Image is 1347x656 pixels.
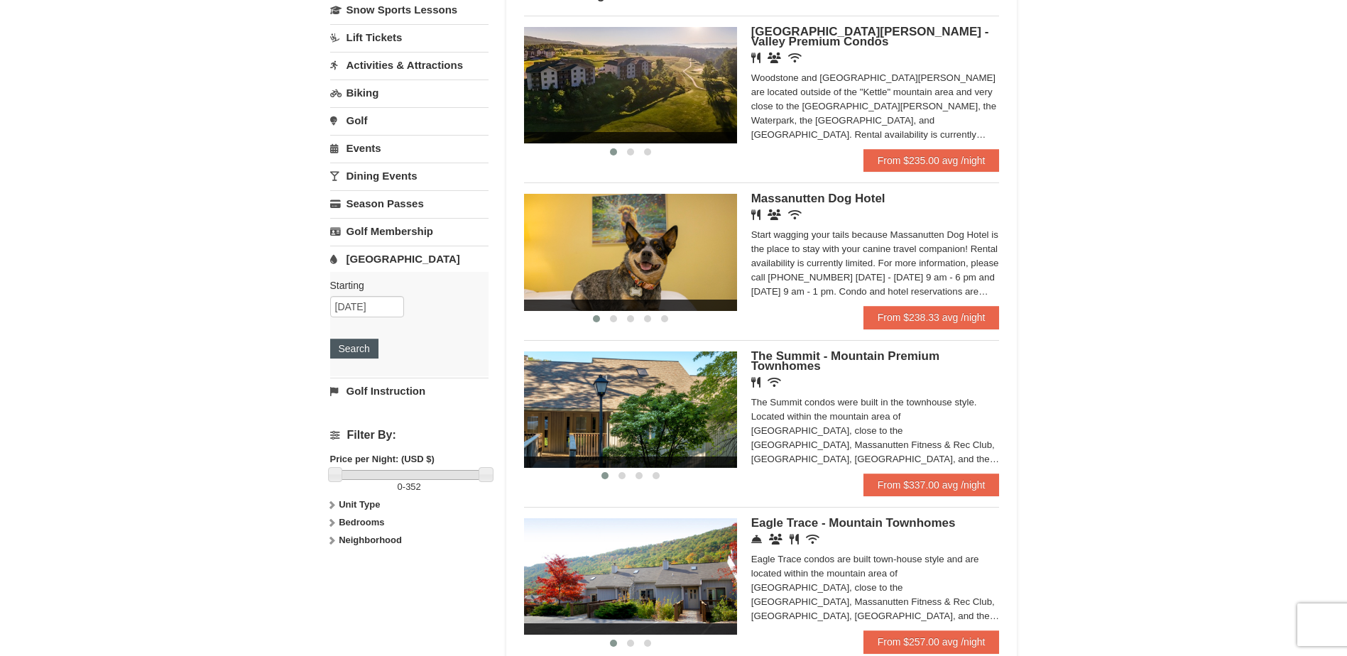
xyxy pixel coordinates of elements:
span: The Summit - Mountain Premium Townhomes [751,349,939,373]
i: Restaurant [790,534,799,545]
a: Lift Tickets [330,24,489,50]
i: Banquet Facilities [768,53,781,63]
span: 352 [405,481,421,492]
a: From $257.00 avg /night [863,630,1000,653]
a: Events [330,135,489,161]
div: Start wagging your tails because Massanutten Dog Hotel is the place to stay with your canine trav... [751,228,1000,299]
a: Dining Events [330,163,489,189]
a: From $235.00 avg /night [863,149,1000,172]
i: Wireless Internet (free) [788,53,802,63]
h4: Filter By: [330,429,489,442]
i: Wireless Internet (free) [806,534,819,545]
label: - [330,480,489,494]
span: Massanutten Dog Hotel [751,192,885,205]
a: From $337.00 avg /night [863,474,1000,496]
div: Woodstone and [GEOGRAPHIC_DATA][PERSON_NAME] are located outside of the "Kettle" mountain area an... [751,71,1000,142]
strong: Unit Type [339,499,380,510]
span: Eagle Trace - Mountain Townhomes [751,516,956,530]
strong: Bedrooms [339,517,384,527]
i: Concierge Desk [751,534,762,545]
span: [GEOGRAPHIC_DATA][PERSON_NAME] - Valley Premium Condos [751,25,989,48]
i: Restaurant [751,209,760,220]
i: Conference Facilities [769,534,782,545]
a: [GEOGRAPHIC_DATA] [330,246,489,272]
a: Season Passes [330,190,489,217]
button: Search [330,339,378,359]
a: Golf Instruction [330,378,489,404]
span: 0 [398,481,403,492]
a: Golf Membership [330,218,489,244]
i: Restaurant [751,53,760,63]
i: Restaurant [751,377,760,388]
div: The Summit condos were built in the townhouse style. Located within the mountain area of [GEOGRAP... [751,395,1000,466]
i: Wireless Internet (free) [768,377,781,388]
a: From $238.33 avg /night [863,306,1000,329]
strong: Neighborhood [339,535,402,545]
div: Eagle Trace condos are built town-house style and are located within the mountain area of [GEOGRA... [751,552,1000,623]
a: Activities & Attractions [330,52,489,78]
a: Biking [330,80,489,106]
a: Golf [330,107,489,133]
i: Banquet Facilities [768,209,781,220]
label: Starting [330,278,478,293]
i: Wireless Internet (free) [788,209,802,220]
strong: Price per Night: (USD $) [330,454,435,464]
